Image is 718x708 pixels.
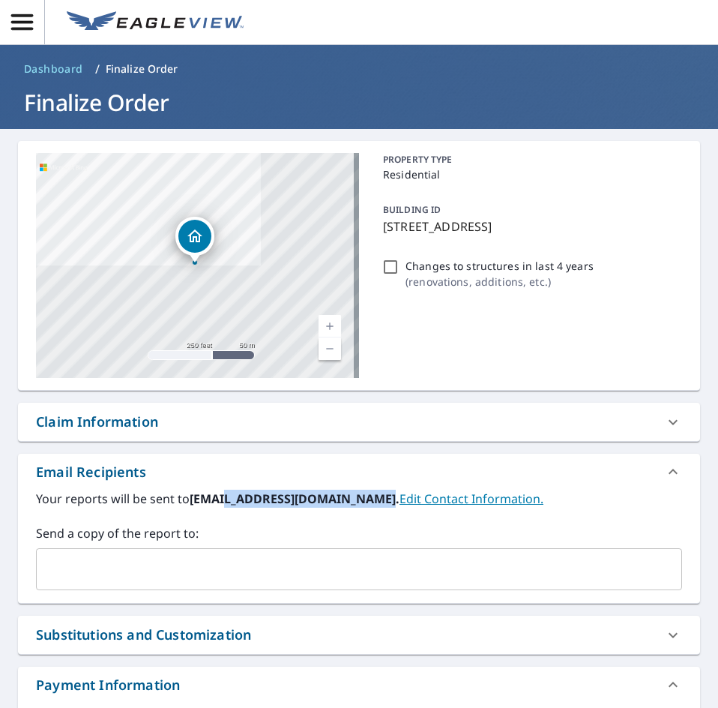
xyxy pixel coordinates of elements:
[383,217,676,235] p: [STREET_ADDRESS]
[36,462,146,482] div: Email Recipients
[383,166,676,182] p: Residential
[18,616,700,654] div: Substitutions and Customization
[319,337,341,360] a: Current Level 17, Zoom Out
[18,87,700,118] h1: Finalize Order
[175,217,214,263] div: Dropped pin, building 1, Residential property, 614 Bergen St Newark, NJ 07108
[18,57,89,81] a: Dashboard
[383,203,441,216] p: BUILDING ID
[36,524,682,542] label: Send a copy of the report to:
[190,490,399,507] b: [EMAIL_ADDRESS][DOMAIN_NAME].
[18,403,700,441] div: Claim Information
[18,57,700,81] nav: breadcrumb
[106,61,178,76] p: Finalize Order
[36,490,682,508] label: Your reports will be sent to
[24,61,83,76] span: Dashboard
[405,274,594,289] p: ( renovations, additions, etc. )
[319,315,341,337] a: Current Level 17, Zoom In
[405,258,594,274] p: Changes to structures in last 4 years
[58,2,253,43] a: EV Logo
[18,667,700,703] div: Payment Information
[36,675,180,695] div: Payment Information
[36,625,251,645] div: Substitutions and Customization
[18,454,700,490] div: Email Recipients
[67,11,244,34] img: EV Logo
[383,153,676,166] p: PROPERTY TYPE
[36,412,158,432] div: Claim Information
[95,60,100,78] li: /
[399,490,543,507] a: EditContactInfo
